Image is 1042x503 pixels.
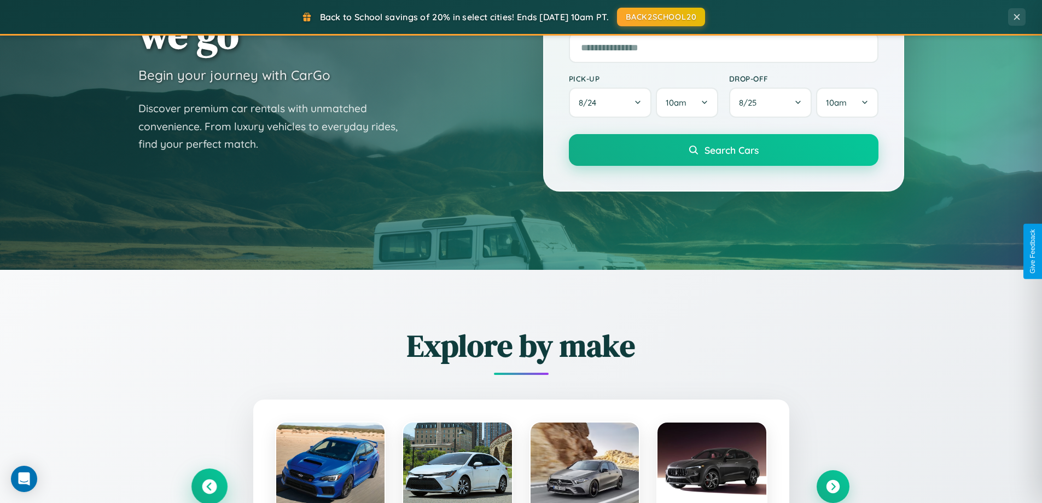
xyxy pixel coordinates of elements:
button: 8/24 [569,88,652,118]
span: 10am [826,97,847,108]
h2: Explore by make [193,325,849,367]
p: Discover premium car rentals with unmatched convenience. From luxury vehicles to everyday rides, ... [138,100,412,153]
span: Back to School savings of 20% in select cities! Ends [DATE] 10am PT. [320,11,609,22]
span: 8 / 24 [579,97,602,108]
label: Drop-off [729,74,878,83]
h3: Begin your journey with CarGo [138,67,330,83]
button: 10am [656,88,718,118]
label: Pick-up [569,74,718,83]
span: 8 / 25 [739,97,762,108]
span: Search Cars [705,144,759,156]
button: 8/25 [729,88,812,118]
button: Search Cars [569,134,878,166]
button: BACK2SCHOOL20 [617,8,705,26]
span: 10am [666,97,686,108]
div: Open Intercom Messenger [11,466,37,492]
button: 10am [816,88,878,118]
div: Give Feedback [1029,229,1037,274]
